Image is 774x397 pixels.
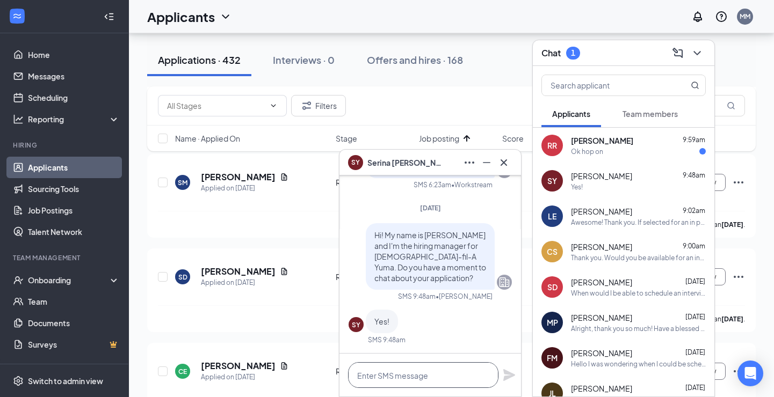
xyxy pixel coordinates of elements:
[552,109,590,119] span: Applicants
[28,65,120,87] a: Messages
[691,47,704,60] svg: ChevronDown
[547,246,558,257] div: CS
[167,100,265,112] input: All Stages
[460,132,473,145] svg: ArrowUp
[623,109,678,119] span: Team members
[13,376,24,386] svg: Settings
[451,180,493,189] span: • Workstream
[547,175,557,186] div: SY
[201,372,288,383] div: Applied on [DATE]
[571,289,706,298] div: When would I be able to schedule an interview
[571,218,706,227] div: Awesome! Thank you. If selected for an in person interview you will get an invitation within 24 h...
[463,156,476,169] svg: Ellipses
[721,220,743,229] b: [DATE]
[398,292,436,301] div: SMS 9:48am
[147,8,215,26] h1: Applicants
[13,275,24,285] svg: UserCheck
[478,154,495,171] button: Minimize
[480,156,493,169] svg: Minimize
[13,253,118,262] div: Team Management
[547,140,557,151] div: RR
[28,44,120,65] a: Home
[571,135,633,146] span: [PERSON_NAME]
[352,320,360,329] div: SY
[571,359,706,369] div: Hello I was wondering when I could be scheduled for an interview?
[498,276,511,289] svg: Company
[374,317,389,326] span: Yes!
[158,53,241,67] div: Applications · 432
[178,273,187,282] div: SD
[28,178,120,200] a: Sourcing Tools
[201,183,288,194] div: Applied on [DATE]
[685,277,705,285] span: [DATE]
[497,156,510,169] svg: Cross
[201,360,276,372] h5: [PERSON_NAME]
[420,204,441,212] span: [DATE]
[571,277,632,288] span: [PERSON_NAME]
[571,171,632,181] span: [PERSON_NAME]
[737,361,763,386] div: Open Intercom Messenger
[571,253,706,262] div: Thank you. Would you be available for an interview [DATE] at 5pm?
[571,324,706,333] div: Alright, thank you so much! Have a blessed rest of your day, [PERSON_NAME]
[336,271,413,282] div: Review Stage
[336,177,413,188] div: Review Stage
[273,53,335,67] div: Interviews · 0
[336,133,357,144] span: Stage
[28,334,120,355] a: SurveysCrown
[13,114,24,124] svg: Analysis
[685,384,705,392] span: [DATE]
[691,81,699,90] svg: MagnifyingGlass
[571,48,575,57] div: 1
[721,315,743,323] b: [DATE]
[689,45,706,62] button: ChevronDown
[727,101,735,110] svg: MagnifyingGlass
[336,366,413,377] div: Review Stage
[368,335,406,344] div: SMS 9:48am
[571,241,632,252] span: [PERSON_NAME]
[367,53,463,67] div: Offers and hires · 168
[732,176,745,189] svg: Ellipses
[571,147,603,156] div: Ok hop on
[28,157,120,178] a: Applicants
[502,133,524,144] span: Score
[691,10,704,23] svg: Notifications
[12,11,23,21] svg: WorkstreamLogo
[13,141,118,150] div: Hiring
[201,277,288,288] div: Applied on [DATE]
[715,10,728,23] svg: QuestionInfo
[374,230,486,283] span: Hi! My name is [PERSON_NAME] and I'm the hiring manager for [DEMOGRAPHIC_DATA]-fil-A Yuma. Do you...
[683,242,705,250] span: 9:00am
[571,348,632,358] span: [PERSON_NAME]
[28,275,111,285] div: Onboarding
[542,75,669,95] input: Search applicant
[269,101,278,110] svg: ChevronDown
[178,178,187,187] div: SM
[201,171,276,183] h5: [PERSON_NAME]
[28,221,120,242] a: Talent Network
[732,270,745,283] svg: Ellipses
[548,211,556,222] div: LE
[547,282,558,292] div: SD
[28,87,120,108] a: Scheduling
[280,362,288,370] svg: Document
[571,206,632,217] span: [PERSON_NAME]
[541,47,561,59] h3: Chat
[28,114,120,124] div: Reporting
[495,154,512,171] button: Cross
[685,313,705,321] span: [DATE]
[547,352,558,363] div: FM
[461,154,478,171] button: Ellipses
[419,133,459,144] span: Job posting
[28,291,120,312] a: Team
[414,180,451,189] div: SMS 6:23am
[436,292,493,301] span: • [PERSON_NAME]
[683,207,705,215] span: 9:02am
[683,136,705,144] span: 9:59am
[669,45,686,62] button: ComposeMessage
[683,171,705,179] span: 9:48am
[732,365,745,378] svg: Ellipses
[104,11,114,22] svg: Collapse
[28,200,120,221] a: Job Postings
[685,348,705,356] span: [DATE]
[291,95,346,116] button: Filter Filters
